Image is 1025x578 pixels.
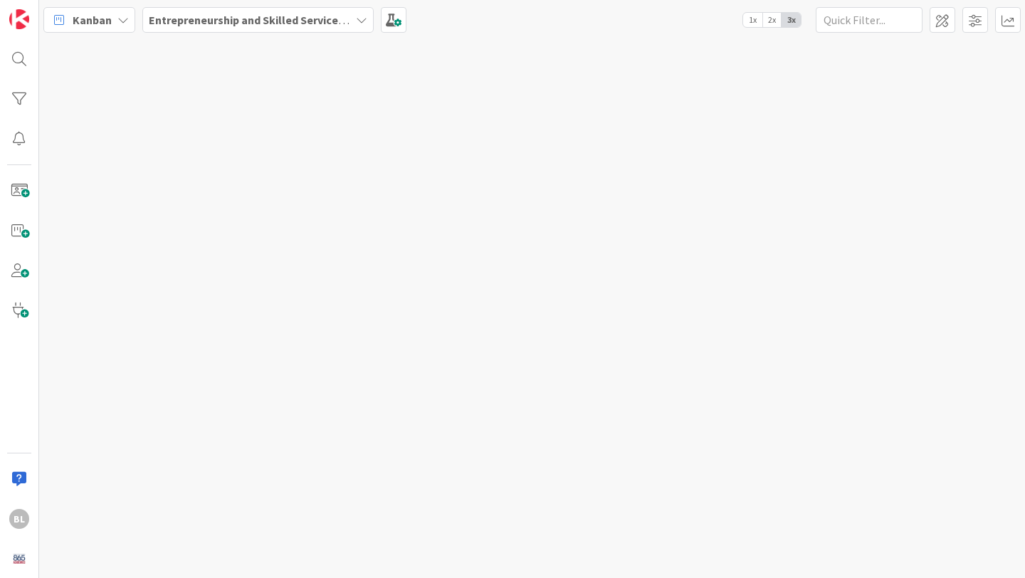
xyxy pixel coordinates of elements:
[9,549,29,569] img: avatar
[73,11,112,28] span: Kanban
[149,13,497,27] b: Entrepreneurship and Skilled Services Interventions - [DATE]-[DATE]
[782,13,801,27] span: 3x
[9,509,29,529] div: BL
[743,13,762,27] span: 1x
[816,7,922,33] input: Quick Filter...
[762,13,782,27] span: 2x
[9,9,29,29] img: Visit kanbanzone.com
